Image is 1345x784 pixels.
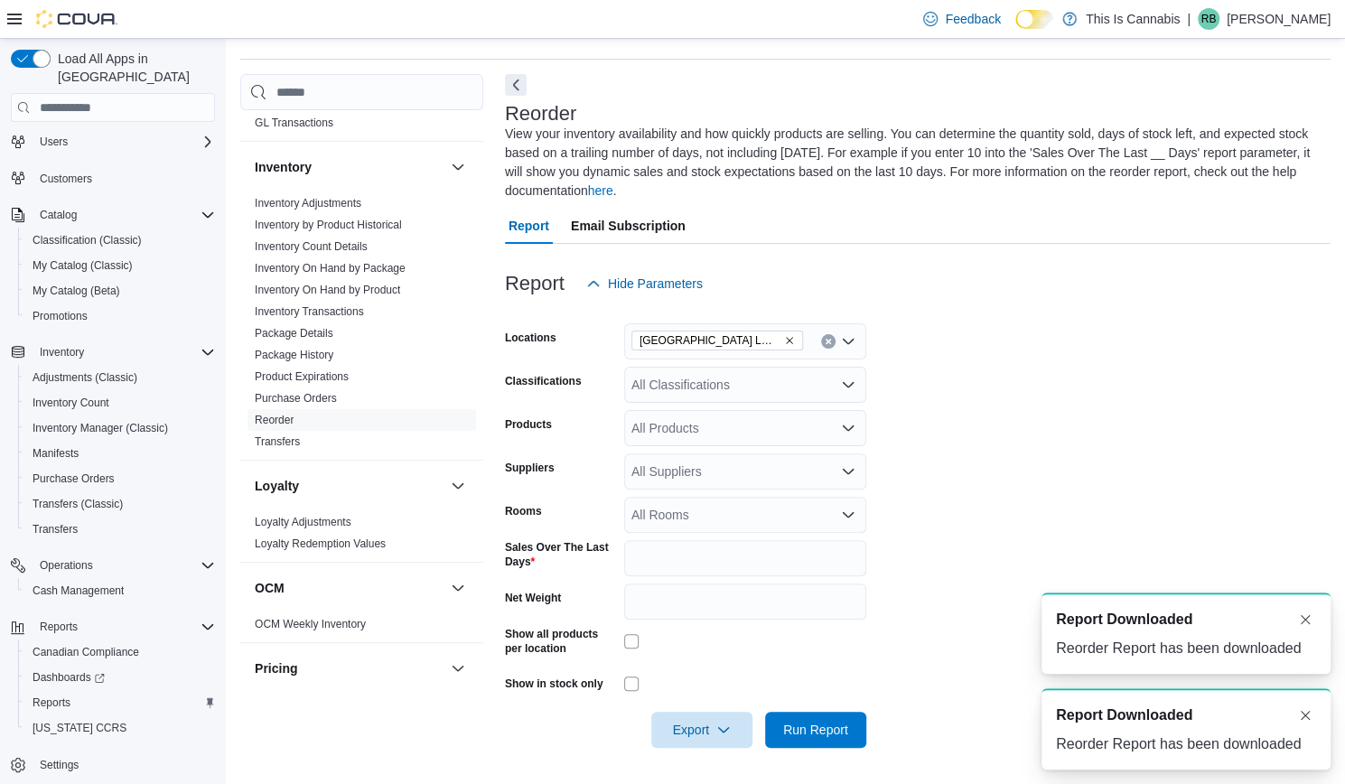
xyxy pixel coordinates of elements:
button: Canadian Compliance [18,639,222,665]
button: Dismiss toast [1294,705,1316,726]
div: Inventory [240,192,483,460]
span: Cash Management [33,583,124,598]
span: Canadian Compliance [25,641,215,663]
a: Loyalty Adjustments [255,516,351,528]
button: [US_STATE] CCRS [18,715,222,741]
button: Open list of options [841,464,855,479]
a: Purchase Orders [25,468,122,490]
span: Transfers (Classic) [33,497,123,511]
button: Settings [4,751,222,778]
span: Export [662,712,742,748]
span: Operations [33,555,215,576]
button: My Catalog (Classic) [18,253,222,278]
span: Inventory Count Details [255,239,368,254]
span: Purchase Orders [25,468,215,490]
span: RB [1201,8,1217,30]
span: Customers [40,172,92,186]
button: Classification (Classic) [18,228,222,253]
span: Canadian Compliance [33,645,139,659]
p: [PERSON_NAME] [1227,8,1331,30]
button: Manifests [18,441,222,466]
div: OCM [240,613,483,642]
span: Loyalty Adjustments [255,515,351,529]
span: WHISTLER LOCATION [631,331,803,350]
a: Cash Management [25,580,131,602]
a: Reorder [255,414,294,426]
label: Show in stock only [505,677,603,691]
span: Classification (Classic) [25,229,215,251]
a: Canadian Compliance [25,641,146,663]
a: Loyalty Redemption Values [255,537,386,550]
span: Washington CCRS [25,717,215,739]
div: Notification [1056,609,1316,630]
span: Inventory by Product Historical [255,218,402,232]
button: Users [4,129,222,154]
h3: Pricing [255,659,297,677]
a: Inventory Count [25,392,117,414]
a: Customers [33,168,99,190]
a: Package History [255,349,333,361]
span: Reorder [255,413,294,427]
a: Inventory by Product Historical [255,219,402,231]
span: Package History [255,348,333,362]
button: Inventory Count [18,390,222,415]
label: Suppliers [505,461,555,475]
span: My Catalog (Classic) [25,255,215,276]
span: [GEOGRAPHIC_DATA] LOCATION [640,331,780,350]
button: Catalog [33,204,84,226]
span: Inventory [33,341,215,363]
button: Users [33,131,75,153]
button: Transfers (Classic) [18,491,222,517]
span: Inventory Manager (Classic) [25,417,215,439]
span: Load All Apps in [GEOGRAPHIC_DATA] [51,50,215,86]
span: Price Sheet [255,697,311,712]
div: Finance [240,90,483,141]
span: Inventory Count [25,392,215,414]
button: Export [651,712,752,748]
span: Customers [33,167,215,190]
button: Inventory Manager (Classic) [18,415,222,441]
span: Users [40,135,68,149]
a: Transfers (Classic) [25,493,130,515]
span: My Catalog (Classic) [33,258,133,273]
div: Loyalty [240,511,483,562]
span: Inventory On Hand by Product [255,283,400,297]
a: OCM Weekly Inventory [255,618,366,630]
a: My Catalog (Beta) [25,280,127,302]
a: [US_STATE] CCRS [25,717,134,739]
span: GL Transactions [255,116,333,130]
a: Inventory On Hand by Product [255,284,400,296]
a: Feedback [916,1,1007,37]
button: OCM [447,577,469,599]
a: Transfers [25,518,85,540]
div: Reorder Report has been downloaded [1056,733,1316,755]
span: Reports [40,620,78,634]
span: Inventory [40,345,84,359]
img: Cova [36,10,117,28]
button: Purchase Orders [18,466,222,491]
button: Clear input [821,334,836,349]
span: Adjustments (Classic) [25,367,215,388]
span: Promotions [25,305,215,327]
span: Dashboards [25,667,215,688]
button: Reports [4,614,222,639]
button: Next [505,74,527,96]
a: Promotions [25,305,95,327]
span: Package Details [255,326,333,341]
button: Promotions [18,303,222,329]
button: Pricing [255,659,444,677]
span: Manifests [33,446,79,461]
button: Inventory [33,341,91,363]
span: Report [509,208,549,244]
span: Hide Parameters [608,275,703,293]
h3: Report [505,273,565,294]
a: Inventory Manager (Classic) [25,417,175,439]
button: Run Report [765,712,866,748]
h3: OCM [255,579,285,597]
span: Adjustments (Classic) [33,370,137,385]
button: Pricing [447,658,469,679]
div: Pricing [240,694,483,723]
button: OCM [255,579,444,597]
a: Inventory On Hand by Package [255,262,406,275]
button: Dismiss toast [1294,609,1316,630]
